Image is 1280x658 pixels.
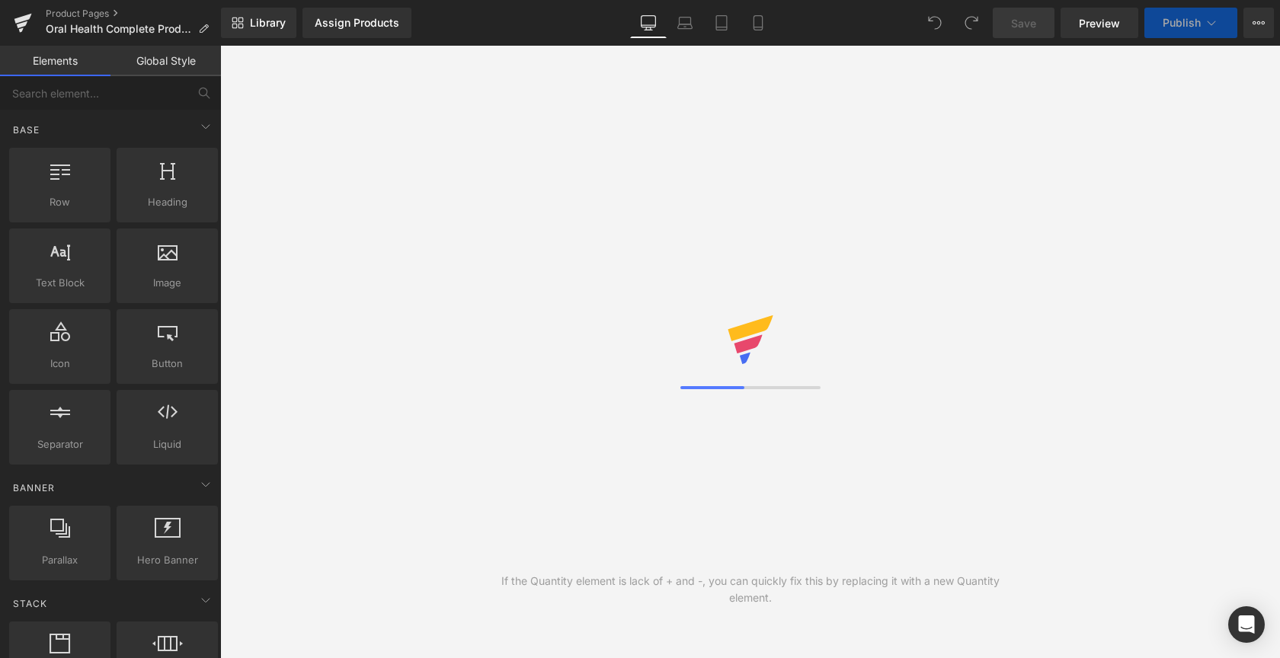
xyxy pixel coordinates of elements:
a: New Library [221,8,296,38]
span: Icon [14,356,106,372]
span: Stack [11,596,49,611]
div: If the Quantity element is lack of + and -, you can quickly fix this by replacing it with a new Q... [485,573,1016,606]
div: Open Intercom Messenger [1228,606,1265,643]
span: Button [121,356,213,372]
a: Desktop [630,8,667,38]
button: More [1243,8,1274,38]
span: Text Block [14,275,106,291]
a: Tablet [703,8,740,38]
a: Laptop [667,8,703,38]
button: Undo [920,8,950,38]
span: Row [14,194,106,210]
a: Global Style [110,46,221,76]
span: Banner [11,481,56,495]
span: Preview [1079,15,1120,31]
span: Liquid [121,436,213,452]
a: Mobile [740,8,776,38]
span: Image [121,275,213,291]
span: Base [11,123,41,137]
button: Publish [1144,8,1237,38]
span: Hero Banner [121,552,213,568]
span: Heading [121,194,213,210]
div: Assign Products [315,17,399,29]
span: Oral Health Complete Product Page [46,23,192,35]
span: Parallax [14,552,106,568]
span: Publish [1163,17,1201,29]
a: Preview [1061,8,1138,38]
span: Library [250,16,286,30]
a: Product Pages [46,8,221,20]
span: Save [1011,15,1036,31]
span: Separator [14,436,106,452]
button: Redo [956,8,987,38]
